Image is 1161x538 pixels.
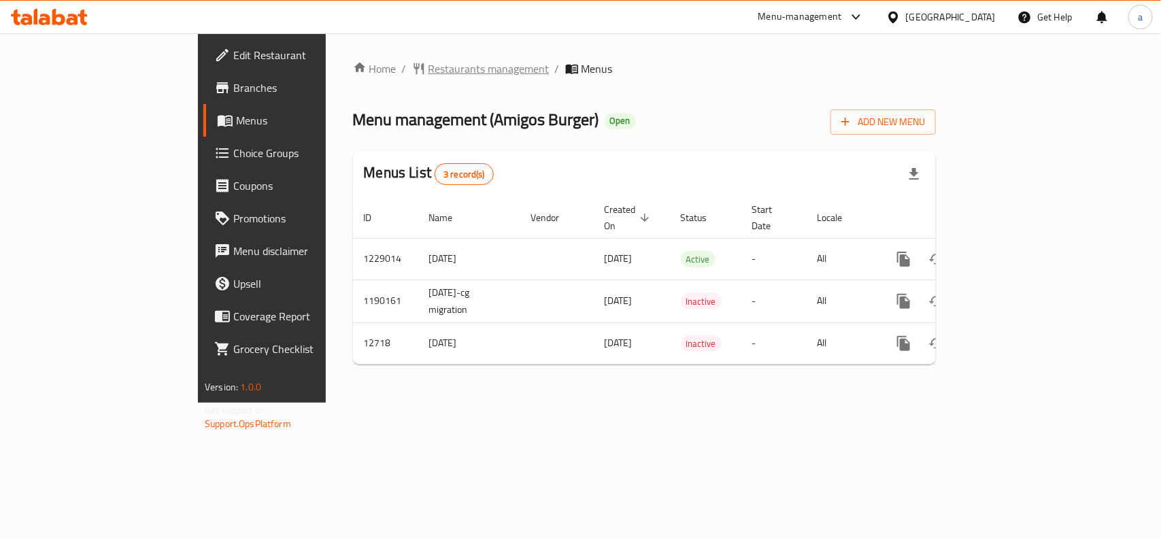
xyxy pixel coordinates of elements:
li: / [555,61,560,77]
span: Edit Restaurant [233,47,381,63]
span: ID [364,209,390,226]
a: Coverage Report [203,300,392,333]
div: Open [605,113,636,129]
span: Menus [582,61,613,77]
span: Branches [233,80,381,96]
span: Menus [236,112,381,129]
a: Upsell [203,267,392,300]
span: Start Date [752,201,790,234]
a: Edit Restaurant [203,39,392,71]
td: [DATE] [418,322,520,364]
span: Inactive [681,336,722,352]
a: Branches [203,71,392,104]
button: more [888,285,920,318]
span: Created On [605,201,654,234]
span: 3 record(s) [435,168,493,181]
span: Menu disclaimer [233,243,381,259]
button: Change Status [920,285,953,318]
span: Active [681,252,716,267]
a: Menus [203,104,392,137]
span: Vendor [531,209,577,226]
div: Active [681,251,716,267]
span: Inactive [681,294,722,309]
span: Grocery Checklist [233,341,381,357]
span: Promotions [233,210,381,226]
span: Add New Menu [841,114,925,131]
div: Menu-management [758,9,842,25]
span: Status [681,209,725,226]
nav: breadcrumb [353,61,936,77]
a: Grocery Checklist [203,333,392,365]
span: Locale [818,209,860,226]
a: Coupons [203,169,392,202]
span: Upsell [233,275,381,292]
td: - [741,322,807,364]
a: Choice Groups [203,137,392,169]
a: Promotions [203,202,392,235]
a: Restaurants management [412,61,550,77]
button: Change Status [920,327,953,360]
td: [DATE] [418,238,520,280]
div: Total records count [435,163,494,185]
span: Menu management ( Amigos Burger ) [353,104,599,135]
button: more [888,243,920,275]
span: [DATE] [605,250,633,267]
span: a [1138,10,1143,24]
div: Export file [898,158,930,190]
button: more [888,327,920,360]
td: - [741,238,807,280]
span: Choice Groups [233,145,381,161]
div: Inactive [681,335,722,352]
div: [GEOGRAPHIC_DATA] [906,10,996,24]
span: Open [605,115,636,127]
button: Add New Menu [830,110,936,135]
a: Menu disclaimer [203,235,392,267]
th: Actions [877,197,1029,239]
td: [DATE]-cg migration [418,280,520,322]
span: Version: [205,378,238,396]
span: [DATE] [605,292,633,309]
div: Inactive [681,293,722,309]
li: / [402,61,407,77]
table: enhanced table [353,197,1029,365]
h2: Menus List [364,163,494,185]
td: All [807,322,877,364]
span: Restaurants management [428,61,550,77]
span: Name [429,209,471,226]
span: Coverage Report [233,308,381,324]
td: All [807,280,877,322]
span: [DATE] [605,334,633,352]
td: All [807,238,877,280]
span: 1.0.0 [240,378,261,396]
button: Change Status [920,243,953,275]
a: Support.OpsPlatform [205,415,291,433]
span: Coupons [233,178,381,194]
span: Get support on: [205,401,267,419]
td: - [741,280,807,322]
